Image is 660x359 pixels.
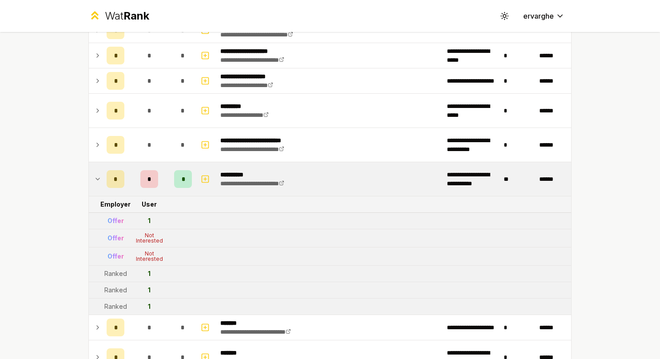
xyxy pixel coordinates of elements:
div: Offer [107,234,124,243]
div: Offer [107,252,124,261]
div: Ranked [104,269,127,278]
div: Ranked [104,286,127,295]
a: WatRank [88,9,149,23]
div: 1 [148,302,151,311]
div: 1 [148,216,151,225]
div: Not Interested [131,233,167,243]
button: ervarghe [516,8,572,24]
div: 1 [148,269,151,278]
span: ervarghe [523,11,554,21]
div: Offer [107,216,124,225]
div: 1 [148,286,151,295]
td: User [128,196,171,212]
td: Employer [103,196,128,212]
div: Ranked [104,302,127,311]
div: Wat [105,9,149,23]
span: Rank [123,9,149,22]
div: Not Interested [131,251,167,262]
